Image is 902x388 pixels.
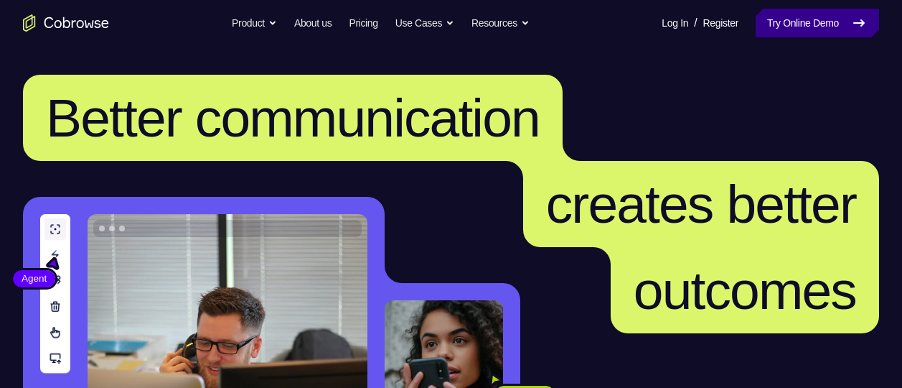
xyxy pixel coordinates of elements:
a: Register [703,9,738,37]
button: Resources [471,9,530,37]
span: Better communication [46,88,540,148]
a: Go to the home page [23,14,109,32]
span: / [694,14,697,32]
a: Try Online Demo [756,9,879,37]
a: Pricing [349,9,377,37]
span: outcomes [634,260,856,320]
button: Use Cases [395,9,454,37]
button: Product [232,9,277,37]
a: Log In [662,9,688,37]
span: creates better [546,174,856,234]
a: About us [294,9,332,37]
